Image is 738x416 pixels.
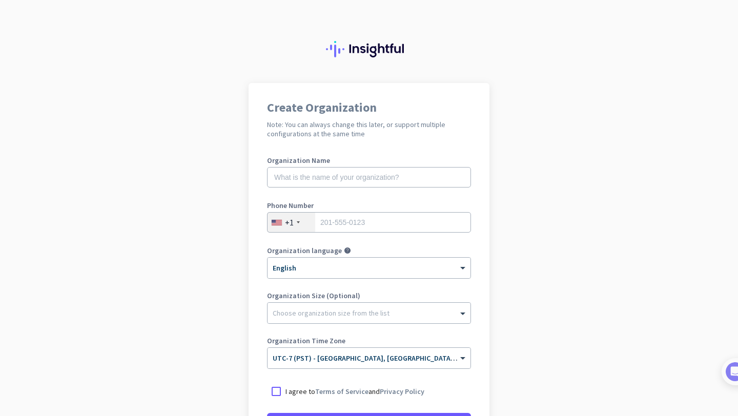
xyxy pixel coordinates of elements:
[326,41,412,57] img: Insightful
[267,120,471,138] h2: Note: You can always change this later, or support multiple configurations at the same time
[285,217,294,227] div: +1
[267,167,471,188] input: What is the name of your organization?
[285,386,424,397] p: I agree to and
[267,292,471,299] label: Organization Size (Optional)
[267,202,471,209] label: Phone Number
[267,247,342,254] label: Organization language
[267,337,471,344] label: Organization Time Zone
[267,212,471,233] input: 201-555-0123
[267,101,471,114] h1: Create Organization
[380,387,424,396] a: Privacy Policy
[315,387,368,396] a: Terms of Service
[344,247,351,254] i: help
[267,157,471,164] label: Organization Name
